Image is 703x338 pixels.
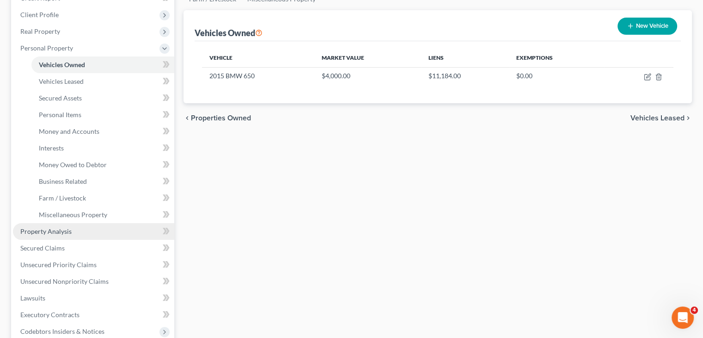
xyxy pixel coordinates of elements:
[20,327,104,335] span: Codebtors Insiders & Notices
[20,311,79,319] span: Executory Contracts
[691,307,698,314] span: 4
[13,240,174,257] a: Secured Claims
[39,127,99,135] span: Money and Accounts
[13,223,174,240] a: Property Analysis
[617,18,677,35] button: New Vehicle
[31,156,174,173] a: Money Owed to Debtor
[20,227,72,235] span: Property Analysis
[20,44,73,52] span: Personal Property
[20,244,65,252] span: Secured Claims
[20,27,60,35] span: Real Property
[39,194,86,202] span: Farm / Livestock
[202,67,314,85] td: 2015 BMW 650
[672,307,694,329] iframe: Intercom live chat
[630,114,692,122] button: Vehicles Leased chevron_right
[31,56,174,73] a: Vehicles Owned
[20,294,45,302] span: Lawsuits
[421,49,509,67] th: Liens
[13,307,174,323] a: Executory Contracts
[39,94,82,102] span: Secured Assets
[314,67,421,85] td: $4,000.00
[183,114,191,122] i: chevron_left
[13,257,174,273] a: Unsecured Priority Claims
[630,114,685,122] span: Vehicles Leased
[39,211,107,219] span: Miscellaneous Property
[31,173,174,190] a: Business Related
[509,67,605,85] td: $0.00
[183,114,251,122] button: chevron_left Properties Owned
[509,49,605,67] th: Exemptions
[202,49,314,67] th: Vehicle
[20,11,59,19] span: Client Profile
[314,49,421,67] th: Market Value
[20,261,97,269] span: Unsecured Priority Claims
[195,27,263,38] div: Vehicles Owned
[39,61,85,69] span: Vehicles Owned
[39,177,87,185] span: Business Related
[31,73,174,90] a: Vehicles Leased
[39,144,64,152] span: Interests
[31,207,174,223] a: Miscellaneous Property
[39,111,81,119] span: Personal Items
[685,114,692,122] i: chevron_right
[39,77,84,85] span: Vehicles Leased
[20,277,109,285] span: Unsecured Nonpriority Claims
[31,190,174,207] a: Farm / Livestock
[39,161,107,169] span: Money Owed to Debtor
[31,106,174,123] a: Personal Items
[31,123,174,140] a: Money and Accounts
[31,90,174,106] a: Secured Assets
[13,290,174,307] a: Lawsuits
[31,140,174,156] a: Interests
[13,273,174,290] a: Unsecured Nonpriority Claims
[191,114,251,122] span: Properties Owned
[421,67,509,85] td: $11,184.00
